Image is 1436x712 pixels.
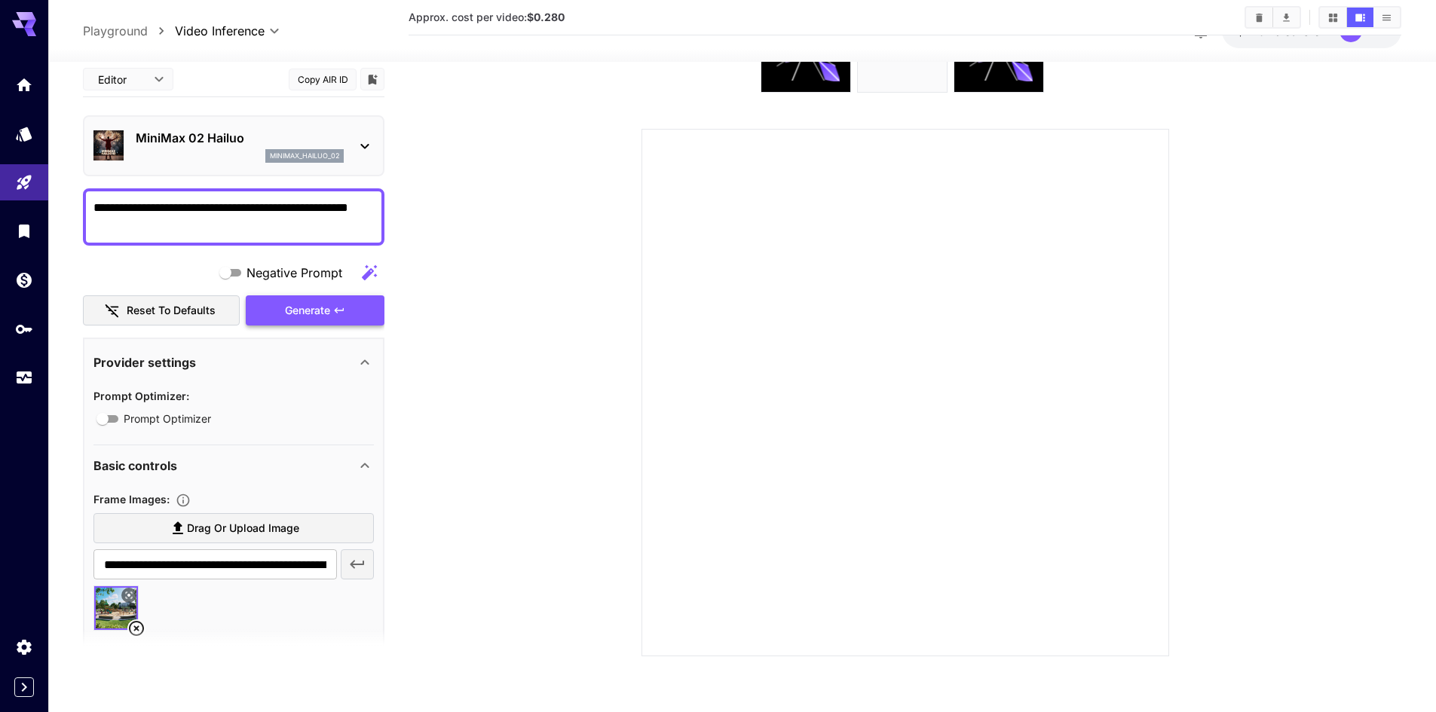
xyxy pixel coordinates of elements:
[1273,8,1300,27] button: Download All
[93,457,177,475] p: Basic controls
[93,389,189,402] span: Prompt Optimizer :
[83,295,240,325] button: Reset to defaults
[93,123,374,169] div: MiniMax 02 Hailuominimax_hailuo_02
[285,301,330,319] span: Generate
[1246,8,1272,27] button: Clear videos
[124,411,211,426] span: Prompt Optimizer
[15,124,33,143] div: Models
[15,222,33,240] div: Library
[527,11,565,23] b: $0.280
[366,70,379,88] button: Add to library
[1237,25,1275,38] span: $12.02
[289,68,357,90] button: Copy AIR ID
[170,493,197,508] button: Upload frame images.
[15,173,33,192] div: Playground
[409,11,565,23] span: Approx. cost per video:
[1245,6,1301,29] div: Clear videosDownload All
[93,344,374,380] div: Provider settings
[93,493,170,506] span: Frame Images :
[15,637,33,656] div: Settings
[1320,8,1346,27] button: Show videos in grid view
[83,22,175,40] nav: breadcrumb
[15,270,33,289] div: Wallet
[1347,8,1373,27] button: Show videos in video view
[14,677,34,697] button: Expand sidebar
[1275,25,1327,38] span: credits left
[1373,8,1400,27] button: Show videos in list view
[83,22,148,40] a: Playground
[93,448,374,484] div: Basic controls
[15,368,33,387] div: Usage
[93,512,374,543] label: Drag or upload image
[136,129,344,147] p: MiniMax 02 Hailuo
[98,72,145,87] span: Editor
[93,353,196,371] p: Provider settings
[270,151,339,161] p: minimax_hailuo_02
[1318,6,1401,29] div: Show videos in grid viewShow videos in video viewShow videos in list view
[15,319,33,338] div: API Keys
[246,264,342,282] span: Negative Prompt
[246,295,384,325] button: Generate
[187,518,299,537] span: Drag or upload image
[175,22,265,40] span: Video Inference
[15,75,33,94] div: Home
